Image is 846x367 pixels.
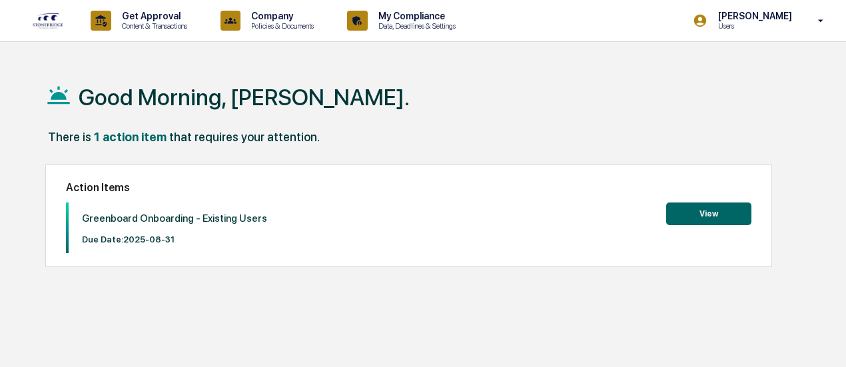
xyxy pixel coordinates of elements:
p: Users [707,21,799,31]
img: logo [32,12,64,29]
p: Data, Deadlines & Settings [368,21,462,31]
p: [PERSON_NAME] [707,11,799,21]
p: Company [240,11,320,21]
p: Get Approval [111,11,194,21]
p: Content & Transactions [111,21,194,31]
a: View [666,206,751,219]
div: There is [48,130,91,144]
div: 1 action item [94,130,167,144]
p: Due Date: 2025-08-31 [82,234,267,244]
div: that requires your attention. [169,130,320,144]
h1: Good Morning, [PERSON_NAME]. [79,84,410,111]
p: Policies & Documents [240,21,320,31]
h2: Action Items [66,181,751,194]
p: My Compliance [368,11,462,21]
button: View [666,202,751,225]
p: Greenboard Onboarding - Existing Users [82,212,267,224]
